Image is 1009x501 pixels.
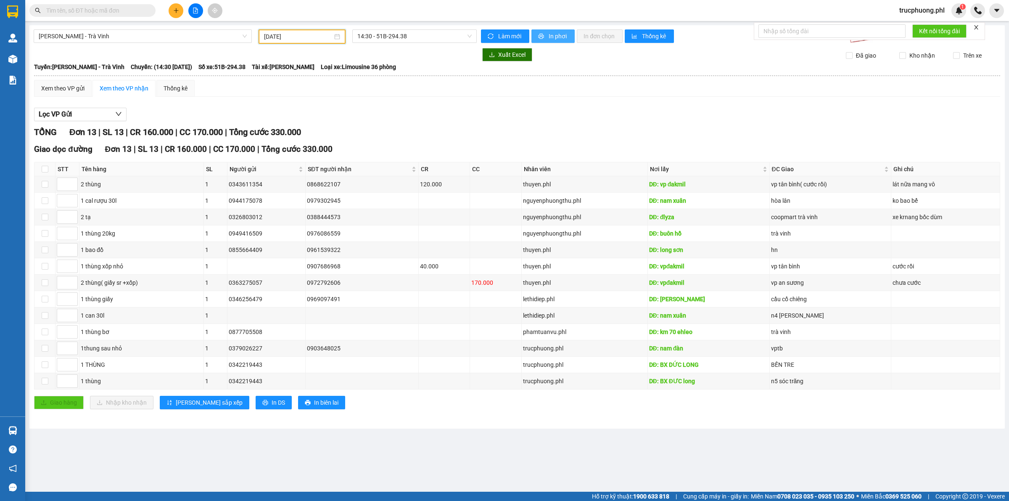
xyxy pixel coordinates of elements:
[138,144,158,154] span: SL 13
[642,32,667,41] span: Thống kê
[161,144,163,154] span: |
[205,180,226,189] div: 1
[419,162,470,176] th: CR
[633,493,669,500] strong: 1900 633 818
[176,398,243,407] span: [PERSON_NAME] sắp xếp
[523,294,646,304] div: lethidiep.phl
[205,327,226,337] div: 1
[212,8,218,13] span: aim
[306,209,419,225] td: 0388444573
[649,294,768,304] div: DĐ: [PERSON_NAME]
[928,492,929,501] span: |
[307,196,417,205] div: 0979302945
[81,245,202,254] div: 1 bao đồ
[531,29,575,43] button: printerIn phơi
[420,180,468,189] div: 120.000
[229,180,304,189] div: 0343611354
[498,50,526,59] span: Xuất Excel
[8,55,17,64] img: warehouse-icon
[357,30,472,42] span: 14:30 - 51B-294.38
[771,294,890,304] div: cầu cổ chiêng
[81,212,202,222] div: 2 tạ
[81,229,202,238] div: 1 thùng 20kg
[205,245,226,254] div: 1
[856,495,859,498] span: ⚪️
[993,7,1001,14] span: caret-down
[264,32,333,41] input: 13/10/2025
[9,464,17,472] span: notification
[771,196,890,205] div: hòa lân
[261,144,333,154] span: Tổng cước 330.000
[631,33,639,40] span: bar-chart
[205,212,226,222] div: 1
[81,262,202,271] div: 1 thùng xốp nhỏ
[625,29,674,43] button: bar-chartThống kê
[306,291,419,307] td: 0969097491
[771,278,890,287] div: vp an sương
[893,262,998,271] div: cước rồi
[229,376,304,386] div: 0342219443
[39,30,247,42] span: Gia Lai - Trà Vinh
[771,262,890,271] div: vp tân bình
[649,376,768,386] div: DĐ: BX ĐƯC long
[482,48,532,61] button: downloadXuất Excel
[307,344,417,353] div: 0903648025
[229,360,304,369] div: 0342219443
[962,493,968,499] span: copyright
[960,51,985,60] span: Trên xe
[650,164,761,174] span: Nơi lấy
[209,144,211,154] span: |
[906,51,938,60] span: Kho nhận
[771,245,890,254] div: hn
[523,262,646,271] div: thuyen.phl
[205,294,226,304] div: 1
[523,376,646,386] div: trucphuong.phl
[8,76,17,85] img: solution-icon
[272,398,285,407] span: In DS
[229,196,304,205] div: 0944175078
[34,64,124,70] b: Tuyến: [PERSON_NAME] - Trà Vinh
[81,360,202,369] div: 1 THÙNG
[205,229,226,238] div: 1
[772,164,883,174] span: ĐC Giao
[523,311,646,320] div: lethidiep.phl
[523,196,646,205] div: nguyenphuongthu.phl
[81,344,202,353] div: 1thung sau nhỏ
[166,400,172,406] span: sort-ascending
[306,242,419,258] td: 0961539322
[893,196,998,205] div: ko bao bể
[771,376,890,386] div: n5 sóc trăng
[522,162,648,176] th: Nhân viên
[771,212,890,222] div: coopmart trà vinh
[81,196,202,205] div: 1 cal rượu 30l
[306,193,419,209] td: 0979302945
[538,33,545,40] span: printer
[961,4,964,10] span: 1
[523,360,646,369] div: trucphuong.phl
[649,344,768,353] div: DĐ: nam đàn
[229,229,304,238] div: 0949416509
[41,84,85,93] div: Xem theo VP gửi
[649,229,768,238] div: DĐ: buôn hồ
[771,327,890,337] div: trà vinh
[853,51,880,60] span: Đã giao
[758,24,906,38] input: Nhập số tổng đài
[229,127,301,137] span: Tổng cước 330.000
[523,229,646,238] div: nguyenphuongthu.phl
[777,493,854,500] strong: 0708 023 035 - 0935 103 250
[771,229,890,238] div: trà vinh
[306,258,419,275] td: 0907686968
[649,278,768,287] div: DĐ: vpđakmil
[481,29,529,43] button: syncLàm mới
[188,3,203,18] button: file-add
[885,493,922,500] strong: 0369 525 060
[649,262,768,271] div: DĐ: vpđakmil
[751,492,854,501] span: Miền Nam
[131,62,192,72] span: Chuyến: (14:30 [DATE])
[81,278,202,287] div: 2 thùng( giấy sr +xốp)
[256,396,292,409] button: printerIn DS
[173,8,179,13] span: plus
[314,398,338,407] span: In biên lai
[307,245,417,254] div: 0961539322
[488,33,495,40] span: sync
